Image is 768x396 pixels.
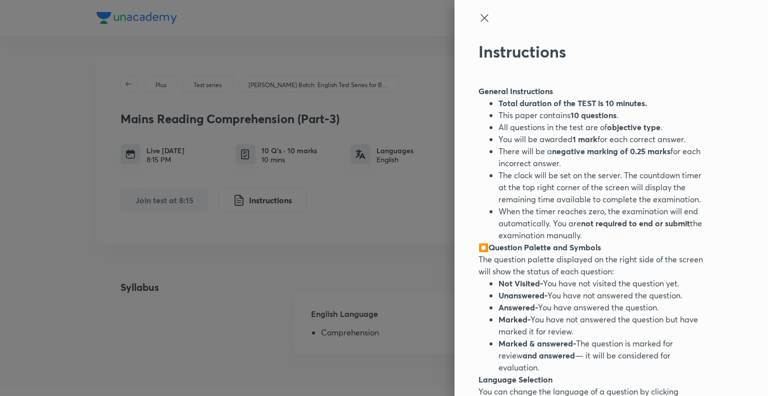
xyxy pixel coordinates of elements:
strong: 1 mark [572,134,597,144]
strong: Question Palette and Symbols [488,242,601,252]
strong: and answered [522,350,575,360]
strong: not required to end or submit [581,218,690,228]
li: You have answered the question. [498,301,710,313]
li: You have not visited the question yet. [498,277,710,289]
p: The question palette displayed on the right side of the screen will show the status of each quest... [478,253,710,277]
strong: Marked & answered- [498,338,576,348]
li: All questions in the test are of . [498,121,710,133]
li: There will be a for each incorrect answer. [498,145,710,169]
li: The clock will be set on the server. The countdown timer at the top right corner of the screen wi... [498,169,710,205]
strong: Not Visited- [498,278,543,288]
li: You have not answered the question. [498,289,710,301]
strong: objective type [607,122,660,132]
li: You will be awarded for each correct answer. [498,133,710,145]
strong: Language Selection [478,374,552,384]
li: When the timer reaches zero, the examination will end automatically. You are the examination manu... [498,205,710,241]
strong: 10 questions [570,110,616,120]
p: ⏹️ [478,241,710,253]
strong: Marked- [498,314,530,324]
strong: Total duration of the TEST is 10 minutes. [498,98,647,108]
strong: Unanswered- [498,290,547,300]
li: You have not answered the question but have marked it for review. [498,313,710,337]
strong: General Instructions [478,86,553,96]
strong: negative marking of 0.25 marks [552,146,670,156]
li: This paper contains . [498,109,710,121]
strong: Answered- [498,302,538,312]
li: The question is marked for review — it will be considered for evaluation. [498,337,710,373]
h2: Instructions [478,42,710,61]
